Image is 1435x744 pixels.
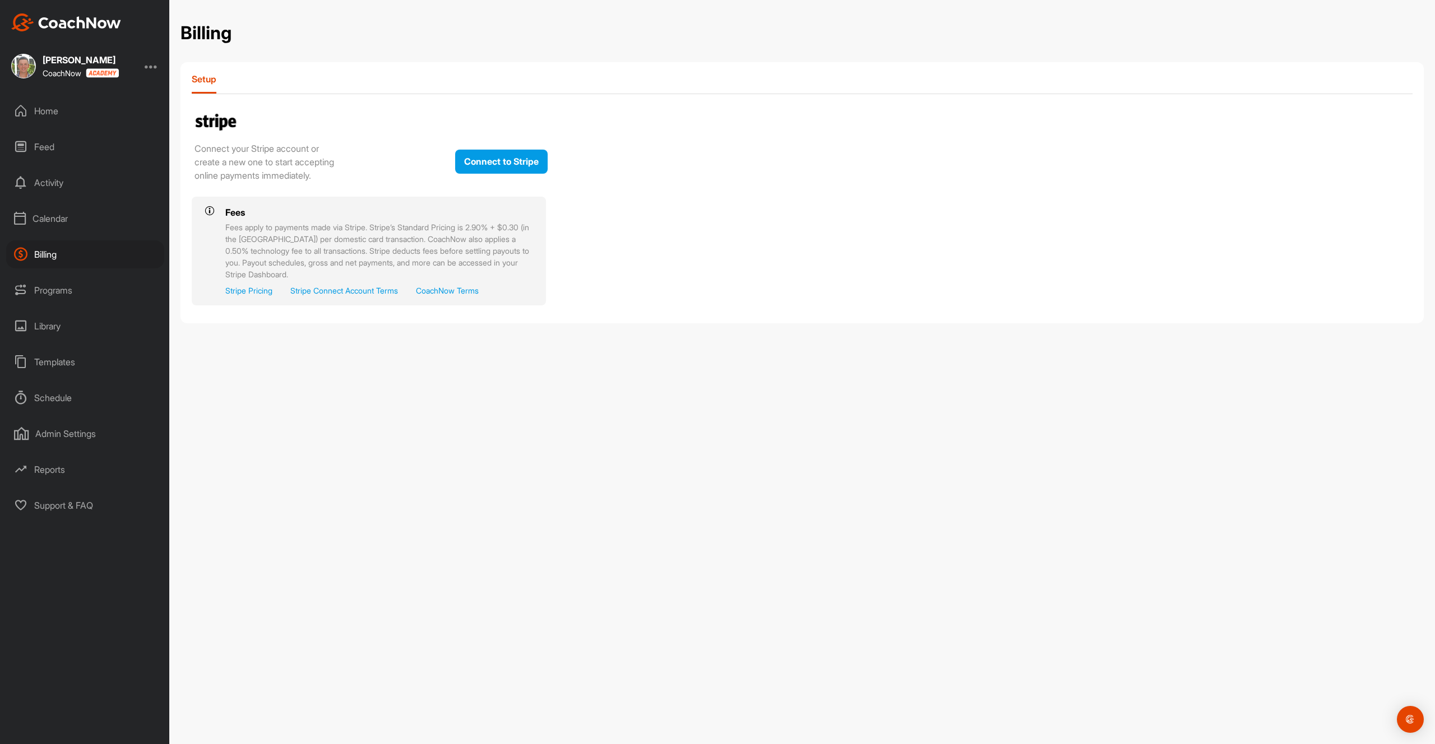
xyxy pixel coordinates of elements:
[6,384,164,412] div: Schedule
[225,206,537,219] h3: Fees
[11,54,36,78] img: square_c0e2c32ef8752ec6cc06712238412571.jpg
[6,420,164,448] div: Admin Settings
[6,276,164,304] div: Programs
[455,150,548,174] button: Connect to Stripe
[225,221,537,280] p: Fees apply to payments made via Stripe. Stripe’s Standard Pricing is 2.90% + $0.30 (in the [GEOGR...
[6,240,164,268] div: Billing
[11,13,121,31] img: CoachNow
[180,22,232,44] h2: Billing
[195,142,336,182] div: Connect your Stripe account or create a new one to start accepting online payments immediately.
[1397,706,1424,733] div: Open Intercom Messenger
[6,348,164,376] div: Templates
[6,312,164,340] div: Library
[192,111,240,133] img: tags
[43,68,119,78] div: CoachNow
[6,491,164,519] div: Support & FAQ
[43,55,119,64] div: [PERSON_NAME]
[192,73,216,85] p: Setup
[86,68,119,78] img: CoachNow acadmey
[416,285,479,296] a: CoachNow Terms
[225,285,272,296] a: Stripe Pricing
[6,97,164,125] div: Home
[6,204,164,232] div: Calendar
[6,455,164,483] div: Reports
[6,169,164,197] div: Activity
[290,285,398,296] a: Stripe Connect Account Terms
[6,133,164,161] div: Feed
